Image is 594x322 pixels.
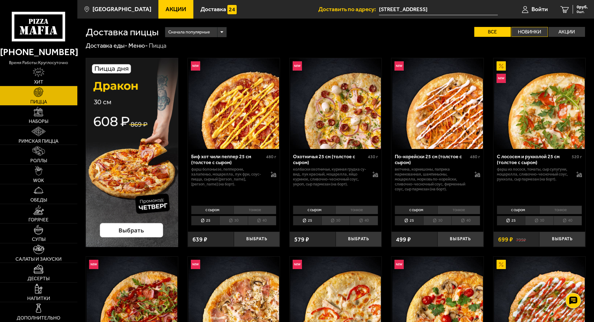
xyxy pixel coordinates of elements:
[192,236,207,242] span: 639 ₽
[248,216,276,225] li: 40
[511,27,548,37] label: Новинки
[27,296,50,301] span: Напитки
[497,260,506,269] img: Акционный
[395,167,468,192] p: ветчина, корнишоны, паприка маринованная, шампиньоны, моцарелла, морковь по-корейски, сливочно-че...
[166,6,186,12] span: Акции
[191,154,265,165] div: Биф хот чили пеппер 25 см (толстое с сыром)
[200,6,226,12] span: Доставка
[497,154,570,165] div: С лососем и рукколой 25 см (толстое с сыром)
[553,216,582,225] li: 40
[293,61,302,71] img: Новинка
[17,315,60,320] span: Дополнительно
[293,216,321,225] li: 25
[234,232,280,247] button: Выбрать
[493,58,585,149] a: АкционныйНовинкаС лососем и рукколой 25 см (толстое с сыром)
[577,10,588,14] span: 0 шт.
[86,27,159,37] h1: Доставка пиццы
[321,216,350,225] li: 30
[30,99,47,104] span: Пицца
[290,58,381,149] img: Охотничья 25 см (толстое с сыром)
[572,154,582,159] span: 520 г
[191,216,219,225] li: 25
[539,232,585,247] button: Выбрать
[396,236,411,242] span: 499 ₽
[188,58,280,149] a: НовинкаБиф хот чили пеппер 25 см (толстое с сыром)
[290,58,381,149] a: НовинкаОхотничья 25 см (толстое с сыром)
[497,74,506,83] img: Новинка
[30,158,47,163] span: Роллы
[30,198,47,202] span: Обеды
[423,216,451,225] li: 30
[577,5,588,9] span: 0 руб.
[234,206,276,214] li: тонкое
[539,206,582,214] li: тонкое
[191,206,234,214] li: с сыром
[391,58,483,149] a: НовинкаПо-корейски 25 см (толстое с сыром)
[28,276,49,281] span: Десерты
[15,257,62,262] span: Салаты и закуски
[451,216,480,225] li: 40
[149,41,166,50] div: Пицца
[29,119,48,124] span: Наборы
[34,80,43,85] span: Хит
[350,216,378,225] li: 40
[318,6,379,12] span: Доставить по адресу:
[474,27,511,37] label: Все
[497,167,570,182] p: фарш из лосося, томаты, сыр сулугуни, моцарелла, сливочно-чесночный соус, руккола, сыр пармезан (...
[33,178,44,183] span: WOK
[28,217,49,222] span: Горячее
[86,42,127,49] a: Доставка еды-
[516,236,526,242] s: 799 ₽
[128,42,148,49] a: Меню-
[368,154,378,159] span: 430 г
[336,232,382,247] button: Выбрать
[191,260,200,269] img: Новинка
[498,236,513,242] span: 699 ₽
[392,58,483,149] img: По-корейски 25 см (толстое с сыром)
[497,206,539,214] li: с сыром
[497,216,525,225] li: 25
[437,232,484,247] button: Выбрать
[293,167,366,187] p: колбаски охотничьи, куриная грудка су-вид, лук красный, моцарелла, яйцо куриное, сливочно-чесночн...
[335,206,378,214] li: тонкое
[294,236,309,242] span: 579 ₽
[227,5,237,14] img: 15daf4d41897b9f0e9f617042186c801.svg
[395,206,437,214] li: с сыром
[188,58,279,149] img: Биф хот чили пеппер 25 см (толстое с сыром)
[549,27,585,37] label: Акции
[293,260,302,269] img: Новинка
[19,139,58,144] span: Римская пицца
[494,58,585,149] img: С лососем и рукколой 25 см (толстое с сыром)
[293,206,335,214] li: с сыром
[394,61,404,71] img: Новинка
[266,154,276,159] span: 480 г
[497,61,506,71] img: Акционный
[379,4,498,15] input: Ваш адрес доставки
[525,216,553,225] li: 30
[437,206,480,214] li: тонкое
[89,260,98,269] img: Новинка
[395,216,423,225] li: 25
[532,6,548,12] span: Войти
[191,61,200,71] img: Новинка
[168,26,210,38] span: Сначала популярные
[219,216,247,225] li: 30
[293,154,366,165] div: Охотничья 25 см (толстое с сыром)
[191,167,265,187] p: фарш болоньезе, пепперони, халапеньо, моцарелла, лук фри, соус-пицца, сырный [PERSON_NAME], [PERS...
[395,154,468,165] div: По-корейски 25 см (толстое с сыром)
[32,237,45,242] span: Супы
[470,154,480,159] span: 480 г
[394,260,404,269] img: Новинка
[93,6,151,12] span: [GEOGRAPHIC_DATA]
